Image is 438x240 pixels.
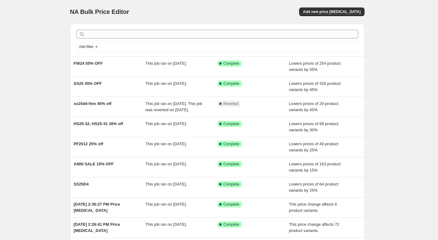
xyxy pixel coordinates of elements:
[70,8,129,15] span: NA Bulk Price Editor
[289,61,341,72] span: Lowers prices of 254 product variants by 55%
[145,101,202,112] span: This job ran on [DATE]. This job was reverted on [DATE].
[145,142,187,146] span: This job ran on [DATE].
[74,182,89,186] span: SS25D4
[74,142,103,146] span: PF2512 25% off
[303,9,361,14] span: Add new price [MEDICAL_DATA]
[289,182,338,193] span: Lowers prices of 64 product variants by 25%
[223,202,239,207] span: Complete
[289,121,338,132] span: Lowers prices of 68 product variants by 30%
[289,202,337,213] span: This price change affects 6 product variants.
[289,222,339,233] span: This price change affects 72 product variants.
[223,121,239,126] span: Complete
[223,222,239,227] span: Complete
[145,222,187,227] span: This job ran on [DATE].
[223,61,239,66] span: Complete
[223,142,239,146] span: Complete
[74,101,112,106] span: ss25d4-fmn 45% off
[74,202,120,213] span: [DATE] 2:36:27 PM Price [MEDICAL_DATA]
[145,61,187,66] span: This job ran on [DATE].
[289,142,338,152] span: Lowers prices of 49 product variants by 25%
[223,182,239,187] span: Complete
[79,44,94,49] span: Add filter
[74,81,102,86] span: SS25 45% OFF
[299,7,364,16] button: Add new price [MEDICAL_DATA]
[145,162,187,166] span: This job ran on [DATE].
[223,101,239,106] span: Reverted
[145,182,187,186] span: This job ran on [DATE].
[145,81,187,86] span: This job ran on [DATE].
[74,222,120,233] span: [DATE] 2:26:41 PM Price [MEDICAL_DATA]
[145,121,187,126] span: This job ran on [DATE].
[74,162,114,166] span: ANNI SALE 15% OFF
[145,202,187,207] span: This job ran on [DATE].
[74,61,103,66] span: FW24 55% OFF
[289,101,338,112] span: Lowers prices of 29 product variants by 45%
[289,81,341,92] span: Lowers prices of 328 product variants by 45%
[76,43,101,50] button: Add filter
[223,81,239,86] span: Complete
[74,121,123,126] span: HS25-32, HS25-31 30% off
[289,162,341,172] span: Lowers prices of 163 product variants by 15%
[223,162,239,167] span: Complete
